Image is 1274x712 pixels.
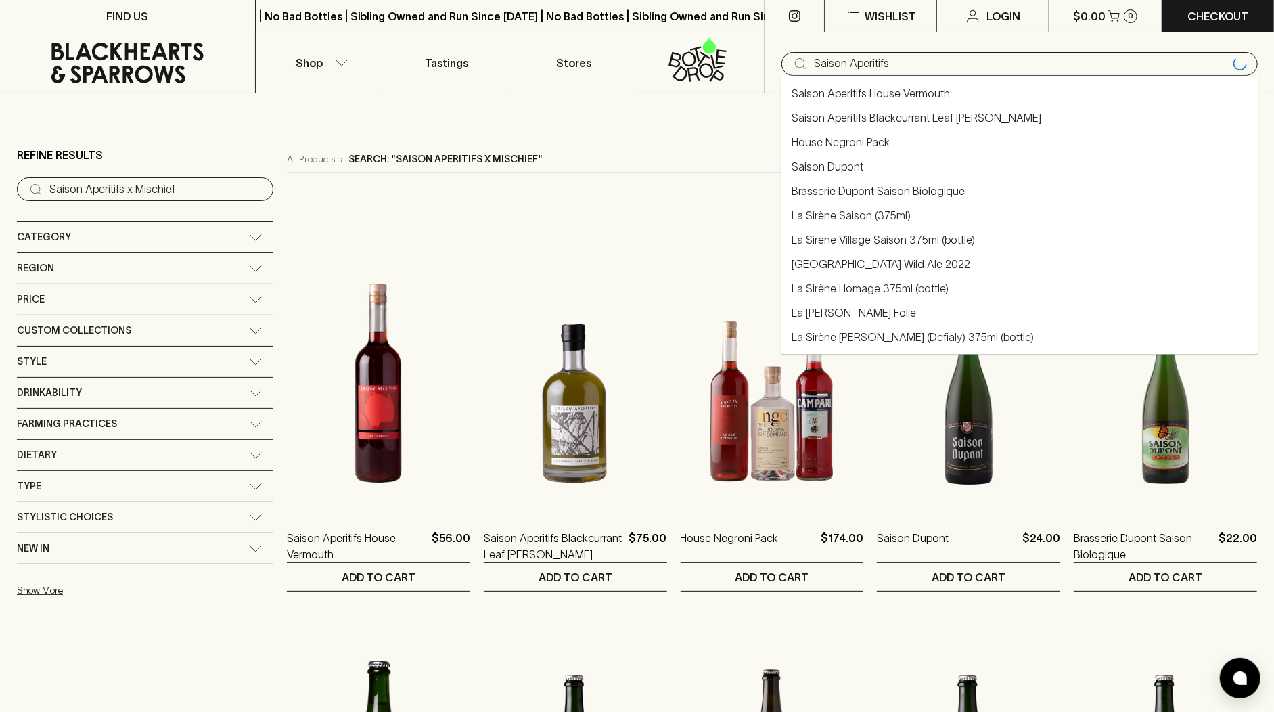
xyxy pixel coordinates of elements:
div: Farming Practices [17,409,273,439]
a: House Negroni Pack [681,530,779,562]
span: Custom Collections [17,322,131,339]
p: Shop [296,55,323,71]
a: Saison Aperitifs Blackcurrant Leaf [PERSON_NAME] [792,110,1041,126]
p: FIND US [106,8,148,24]
button: ADD TO CART [681,563,864,591]
div: Type [17,471,273,502]
p: $24.00 [1022,530,1060,562]
img: Saison Aperitifs House Vermouth [287,273,470,510]
a: Stores [510,32,637,93]
img: Saison Dupont [877,273,1060,510]
p: 0 [1128,12,1133,20]
p: ADD TO CART [539,569,612,585]
p: ADD TO CART [735,569,809,585]
p: Checkout [1187,8,1248,24]
p: Search: "Saison Aperitifs x Mischief" [348,152,543,166]
button: ADD TO CART [877,563,1060,591]
img: Brasserie Dupont Saison Biologique [1074,273,1257,510]
button: ADD TO CART [1074,563,1257,591]
div: New In [17,533,273,564]
a: [GEOGRAPHIC_DATA] Wild Ale 2022 [792,256,970,272]
p: $75.00 [629,530,667,562]
input: Try “Pinot noir” [49,179,263,200]
a: Saison Aperitifs House Vermouth [792,85,950,102]
span: Price [17,291,45,308]
span: New In [17,540,49,557]
a: All Products [287,152,335,166]
img: bubble-icon [1233,671,1247,685]
a: La [PERSON_NAME] Folie [792,305,916,321]
p: $22.00 [1219,530,1257,562]
p: $0.00 [1073,8,1106,24]
div: Drinkability [17,378,273,408]
div: Stylistic Choices [17,502,273,533]
button: Shop [256,32,383,93]
span: Stylistic Choices [17,509,113,526]
p: ADD TO CART [932,569,1005,585]
a: House Negroni Pack [792,134,890,150]
button: ADD TO CART [287,563,470,591]
div: Style [17,347,273,377]
p: Refine Results [17,147,103,163]
a: Saison Aperitifs House Vermouth [287,530,426,562]
span: Drinkability [17,384,82,401]
a: Tastings [383,32,510,93]
button: ADD TO CART [484,563,667,591]
span: Style [17,353,47,370]
p: Wishlist [865,8,916,24]
a: La Sirène Homage 375ml (bottle) [792,280,949,296]
div: Dietary [17,440,273,470]
span: Region [17,260,54,277]
a: Saison Dupont [877,530,949,562]
a: Brasserie Dupont Saison Biologique [1074,530,1213,562]
span: Type [17,478,41,495]
p: $56.00 [432,530,470,562]
div: Price [17,284,273,315]
p: $174.00 [821,530,863,562]
p: ADD TO CART [342,569,415,585]
p: Stores [556,55,591,71]
a: La Sirène Saison (375ml) [792,207,911,223]
span: Dietary [17,447,57,464]
a: La Sirène [PERSON_NAME] (Defialy) 375ml (bottle) [792,329,1034,345]
a: Brasserie Dupont Saison Biologique [792,183,965,199]
div: Custom Collections [17,315,273,346]
div: Category [17,222,273,252]
img: House Negroni Pack [681,273,864,510]
span: Farming Practices [17,416,117,432]
p: Tastings [425,55,468,71]
input: Try "Pinot noir" [814,53,1228,74]
img: Saison Aperitifs Blackcurrant Leaf Amaro [484,273,667,510]
p: Login [986,8,1020,24]
a: La Sirène Village Saison 375ml (bottle) [792,231,975,248]
a: Saison Dupont [792,158,863,175]
a: Saison Aperitifs Blackcurrant Leaf [PERSON_NAME] [484,530,624,562]
span: Category [17,229,71,246]
button: Show More [17,577,194,604]
p: ADD TO CART [1129,569,1202,585]
div: Region [17,253,273,284]
p: › [340,152,343,166]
